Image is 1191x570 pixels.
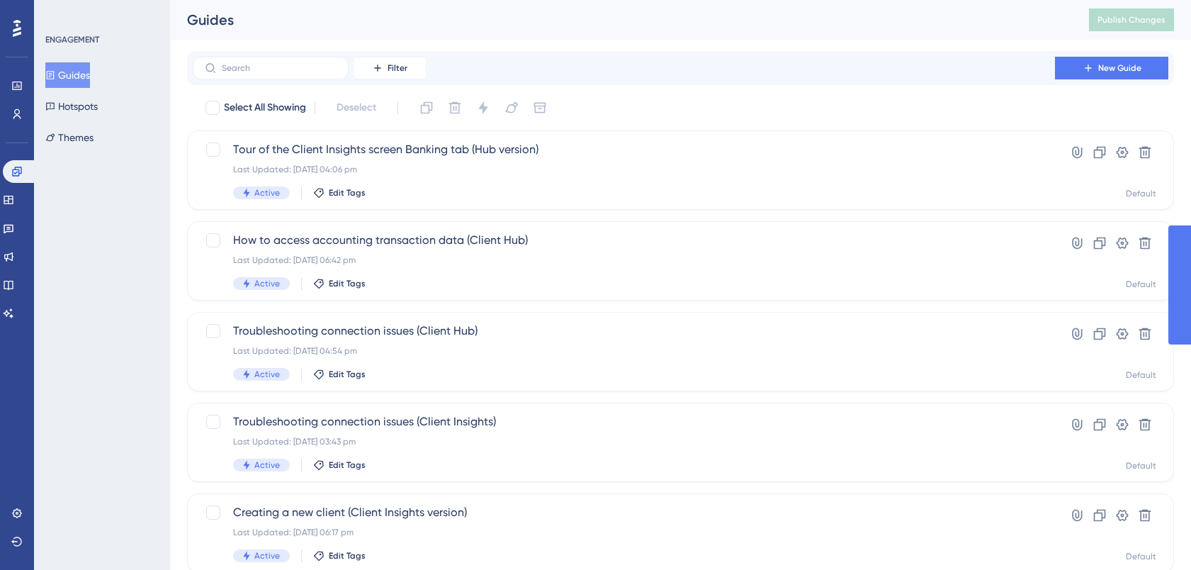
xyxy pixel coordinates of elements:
[354,57,425,79] button: Filter
[1098,62,1141,74] span: New Guide
[313,278,366,289] button: Edit Tags
[1126,460,1156,471] div: Default
[187,10,1054,30] div: Guides
[233,255,1015,266] div: Last Updated: [DATE] 06:42 pm
[254,369,280,380] span: Active
[254,459,280,471] span: Active
[1089,9,1174,31] button: Publish Changes
[233,232,1015,249] span: How to access accounting transaction data (Client Hub)
[1126,188,1156,199] div: Default
[329,278,366,289] span: Edit Tags
[222,63,337,73] input: Search
[329,550,366,561] span: Edit Tags
[329,187,366,199] span: Edit Tags
[1131,514,1174,557] iframe: UserGuiding AI Assistant Launcher
[233,164,1015,175] div: Last Updated: [DATE] 04:06 pm
[45,94,98,119] button: Hotspots
[337,99,376,116] span: Deselect
[313,550,366,561] button: Edit Tags
[1126,279,1156,290] div: Default
[324,95,389,121] button: Deselect
[233,323,1015,340] span: Troubleshooting connection issues (Client Hub)
[233,413,1015,430] span: Troubleshooting connection issues (Client Insights)
[45,34,99,45] div: ENGAGEMENT
[233,527,1015,538] div: Last Updated: [DATE] 06:17 pm
[254,550,280,561] span: Active
[233,504,1015,521] span: Creating a new client (Client Insights version)
[388,62,407,74] span: Filter
[45,125,94,150] button: Themes
[313,459,366,471] button: Edit Tags
[313,369,366,380] button: Edit Tags
[233,345,1015,357] div: Last Updated: [DATE] 04:54 pm
[233,436,1015,447] div: Last Updated: [DATE] 03:43 pm
[224,99,306,116] span: Select All Showing
[329,459,366,471] span: Edit Tags
[1055,57,1168,79] button: New Guide
[1097,14,1165,26] span: Publish Changes
[254,187,280,199] span: Active
[313,187,366,199] button: Edit Tags
[254,278,280,289] span: Active
[329,369,366,380] span: Edit Tags
[233,141,1015,158] span: Tour of the Client Insights screen Banking tab (Hub version)
[45,62,90,88] button: Guides
[1126,369,1156,381] div: Default
[1126,551,1156,562] div: Default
